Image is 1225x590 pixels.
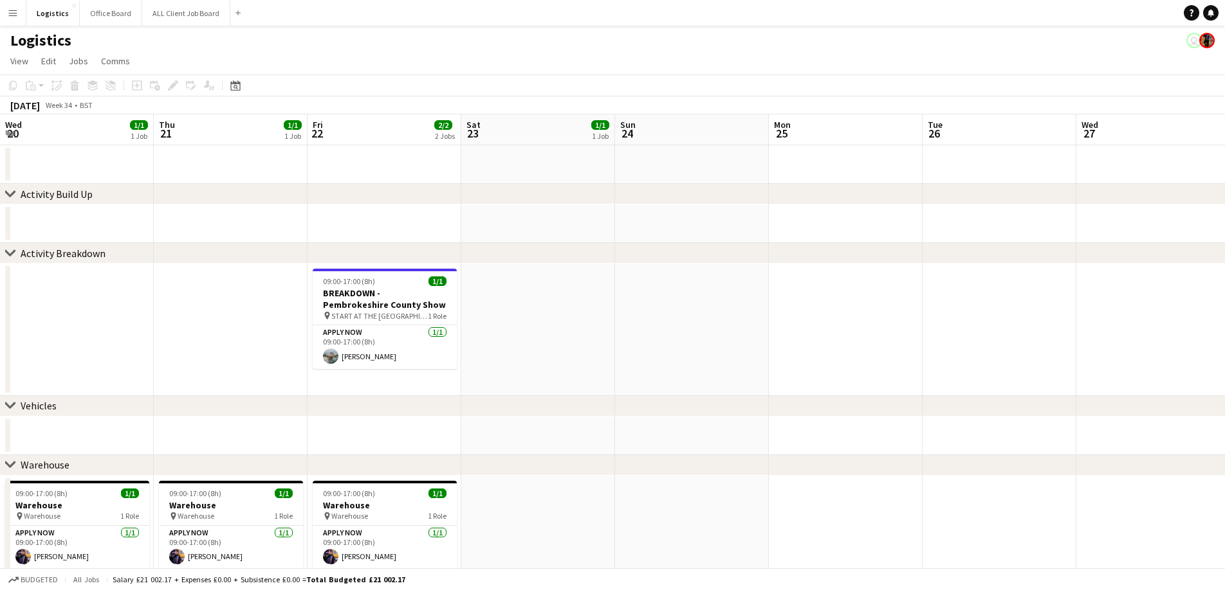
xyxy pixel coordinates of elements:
span: 09:00-17:00 (8h) [323,488,375,498]
span: Sun [620,119,636,130]
div: Activity Build Up [21,188,93,201]
div: 1 Job [284,131,301,141]
span: 1 Role [274,511,293,521]
a: View [5,53,33,69]
span: Wed [1082,119,1098,130]
app-card-role: APPLY NOW1/109:00-17:00 (8h)[PERSON_NAME] [313,526,457,569]
span: 23 [465,126,481,141]
app-user-avatar: Desiree Ramsey [1199,33,1215,48]
div: Activity Breakdown [21,247,106,260]
span: Thu [159,119,175,130]
app-card-role: APPLY NOW1/109:00-17:00 (8h)[PERSON_NAME] [159,526,303,569]
span: 22 [311,126,323,141]
span: 1/1 [591,120,609,130]
span: Comms [101,55,130,67]
app-job-card: 09:00-17:00 (8h)1/1Warehouse Warehouse1 RoleAPPLY NOW1/109:00-17:00 (8h)[PERSON_NAME] [313,481,457,569]
span: 1/1 [121,488,139,498]
button: Logistics [26,1,80,26]
span: 27 [1080,126,1098,141]
span: Mon [774,119,791,130]
a: Edit [36,53,61,69]
app-card-role: APPLY NOW1/109:00-17:00 (8h)[PERSON_NAME] [313,325,457,369]
span: 20 [3,126,22,141]
app-user-avatar: Julie Renhard Gray [1186,33,1202,48]
span: 1 Role [120,511,139,521]
span: Total Budgeted £21 002.17 [306,575,405,584]
div: Warehouse [21,458,69,471]
span: Week 34 [42,100,75,110]
div: Vehicles [21,399,57,412]
h1: Logistics [10,31,71,50]
span: Warehouse [331,511,368,521]
button: Budgeted [6,573,60,587]
span: Budgeted [21,575,58,584]
div: Salary £21 002.17 + Expenses £0.00 + Subsistence £0.00 = [113,575,405,584]
h3: Warehouse [5,499,149,511]
span: 09:00-17:00 (8h) [169,488,221,498]
span: Edit [41,55,56,67]
span: Warehouse [178,511,214,521]
h3: BREAKDOWN - Pembrokeshire County Show [313,287,457,310]
span: 1 Role [428,311,447,321]
span: 09:00-17:00 (8h) [323,276,375,286]
span: 26 [926,126,943,141]
button: ALL Client Job Board [142,1,230,26]
a: Jobs [64,53,93,69]
h3: Warehouse [313,499,457,511]
span: 21 [157,126,175,141]
span: 25 [772,126,791,141]
span: 1/1 [284,120,302,130]
span: Jobs [69,55,88,67]
span: All jobs [71,575,102,584]
app-job-card: 09:00-17:00 (8h)1/1Warehouse Warehouse1 RoleAPPLY NOW1/109:00-17:00 (8h)[PERSON_NAME] [159,481,303,569]
span: Wed [5,119,22,130]
button: Office Board [80,1,142,26]
span: 24 [618,126,636,141]
h3: Warehouse [159,499,303,511]
span: 1/1 [275,488,293,498]
span: Warehouse [24,511,60,521]
span: 1/1 [428,276,447,286]
div: 1 Job [131,131,147,141]
div: BST [80,100,93,110]
span: 1/1 [428,488,447,498]
div: 1 Job [592,131,609,141]
app-card-role: APPLY NOW1/109:00-17:00 (8h)[PERSON_NAME] [5,526,149,569]
app-job-card: 09:00-17:00 (8h)1/1Warehouse Warehouse1 RoleAPPLY NOW1/109:00-17:00 (8h)[PERSON_NAME] [5,481,149,569]
span: Sat [466,119,481,130]
app-job-card: 09:00-17:00 (8h)1/1BREAKDOWN - Pembrokeshire County Show START AT THE [GEOGRAPHIC_DATA]1 RoleAPPL... [313,269,457,369]
div: 2 Jobs [435,131,455,141]
span: 09:00-17:00 (8h) [15,488,68,498]
span: 2/2 [434,120,452,130]
span: Tue [928,119,943,130]
div: [DATE] [10,99,40,112]
span: 1/1 [130,120,148,130]
span: 1 Role [428,511,447,521]
span: View [10,55,28,67]
span: Fri [313,119,323,130]
span: START AT THE [GEOGRAPHIC_DATA] [331,311,428,321]
a: Comms [96,53,135,69]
